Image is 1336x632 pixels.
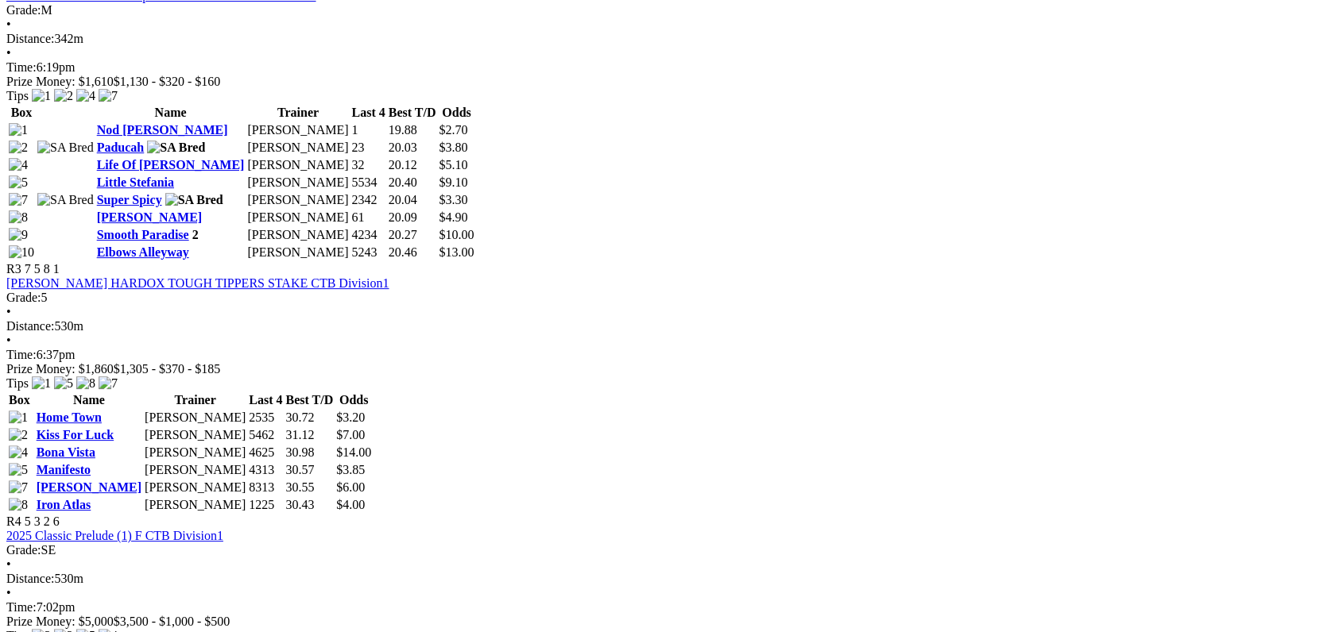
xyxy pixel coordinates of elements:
td: 2342 [351,192,386,208]
img: 7 [99,89,118,103]
img: 2 [9,428,28,442]
a: Smooth Paradise [97,228,189,241]
img: 1 [32,89,51,103]
span: $3.80 [440,141,468,154]
img: 5 [54,376,73,391]
span: Distance: [6,319,54,333]
td: 20.04 [388,192,437,208]
span: • [6,333,11,347]
span: 5 3 2 6 [25,514,60,528]
img: 2 [54,89,73,103]
a: Elbows Alleyway [97,245,189,259]
th: Odds [335,392,372,408]
div: 342m [6,32,1330,46]
img: 8 [9,210,28,225]
img: 1 [9,123,28,137]
span: $2.70 [440,123,468,137]
td: 2535 [248,410,283,426]
th: Last 4 [351,105,386,121]
td: [PERSON_NAME] [144,480,246,495]
img: SA Bred [147,141,205,155]
span: $3.30 [440,193,468,206]
span: $9.10 [440,175,468,189]
th: Odds [439,105,475,121]
img: 9 [9,228,28,242]
td: 30.43 [285,497,334,513]
div: 5 [6,291,1330,305]
span: 7 5 8 1 [25,262,60,276]
span: $1,130 - $320 - $160 [114,75,221,88]
td: 20.27 [388,227,437,243]
a: Life Of [PERSON_NAME] [97,158,245,171]
td: 30.72 [285,410,334,426]
a: [PERSON_NAME] HARDOX TOUGH TIPPERS STAKE CTB Division1 [6,276,389,290]
img: 1 [32,376,51,391]
div: 530m [6,319,1330,333]
div: 530m [6,572,1330,586]
span: • [6,557,11,571]
a: Kiss For Luck [37,428,114,441]
td: [PERSON_NAME] [246,140,349,156]
td: 32 [351,157,386,173]
td: 61 [351,210,386,225]
div: 7:02pm [6,600,1330,615]
div: SE [6,543,1330,557]
td: 20.09 [388,210,437,225]
img: 8 [76,376,95,391]
td: 30.55 [285,480,334,495]
img: 4 [9,445,28,460]
img: 4 [76,89,95,103]
div: M [6,3,1330,17]
td: [PERSON_NAME] [246,192,349,208]
th: Best T/D [388,105,437,121]
img: 4 [9,158,28,172]
td: 8313 [248,480,283,495]
span: • [6,17,11,31]
img: SA Bred [37,141,94,155]
div: Prize Money: $5,000 [6,615,1330,629]
span: Grade: [6,543,41,557]
td: 19.88 [388,122,437,138]
th: Name [36,392,142,408]
td: [PERSON_NAME] [144,427,246,443]
span: • [6,305,11,318]
span: $4.00 [336,498,365,511]
td: 20.03 [388,140,437,156]
th: Last 4 [248,392,283,408]
span: $4.90 [440,210,468,224]
span: Tips [6,89,29,102]
span: $6.00 [336,480,365,494]
img: SA Bred [37,193,94,207]
td: 20.40 [388,175,437,191]
span: $7.00 [336,428,365,441]
img: 7 [99,376,118,391]
div: Prize Money: $1,860 [6,362,1330,376]
span: Grade: [6,291,41,304]
th: Best T/D [285,392,334,408]
div: 6:19pm [6,60,1330,75]
td: 4234 [351,227,386,243]
td: [PERSON_NAME] [144,445,246,461]
span: • [6,46,11,60]
a: Iron Atlas [37,498,91,511]
td: 1225 [248,497,283,513]
td: [PERSON_NAME] [246,175,349,191]
span: 2 [192,228,199,241]
td: [PERSON_NAME] [144,410,246,426]
img: SA Bred [165,193,223,207]
td: 30.57 [285,462,334,478]
th: Name [96,105,246,121]
span: $3.20 [336,410,365,424]
a: Little Stefania [97,175,174,189]
td: [PERSON_NAME] [144,497,246,513]
span: $3.85 [336,463,365,476]
img: 8 [9,498,28,512]
a: Nod [PERSON_NAME] [97,123,228,137]
span: Time: [6,348,37,361]
span: • [6,586,11,599]
span: Box [9,393,30,407]
td: [PERSON_NAME] [246,122,349,138]
span: R3 [6,262,21,276]
span: $3,500 - $1,000 - $500 [114,615,230,628]
span: Grade: [6,3,41,17]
